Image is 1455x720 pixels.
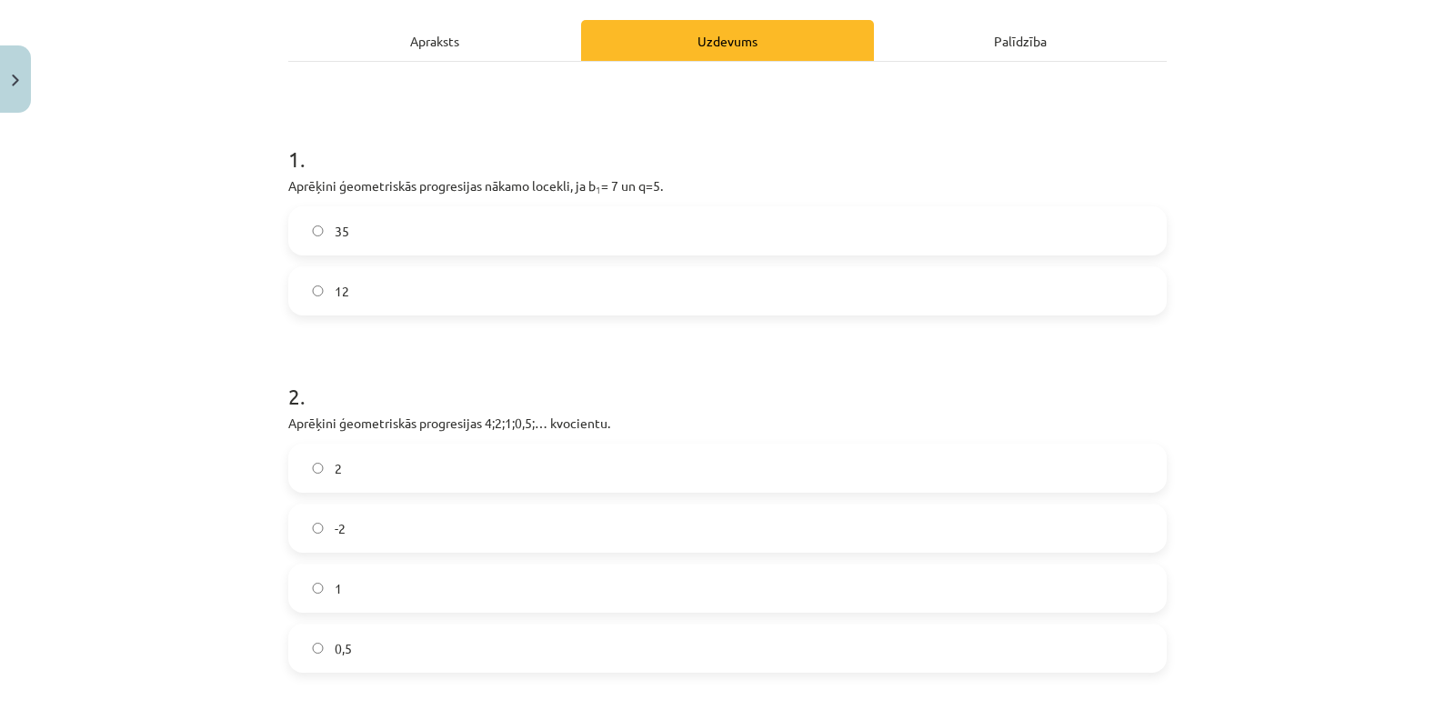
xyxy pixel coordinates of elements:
[596,183,601,196] sub: 1
[335,519,346,538] span: -2
[288,414,1167,433] p: Aprēķini ģeometriskās progresijas 4;2;1;0,5;… kvocientu.
[312,643,324,655] input: 0,5
[581,20,874,61] div: Uzdevums
[312,285,324,297] input: 12
[874,20,1167,61] div: Palīdzība
[312,523,324,535] input: -2
[335,282,349,301] span: 12
[335,459,342,478] span: 2
[312,463,324,475] input: 2
[288,176,1167,195] p: Aprēķini ģeometriskās progresijas nākamo locekli, ja b = 7 un q=5.
[335,639,352,658] span: 0,5
[288,352,1167,408] h1: 2 .
[288,20,581,61] div: Apraksts
[335,222,349,241] span: 35
[288,115,1167,171] h1: 1 .
[335,579,342,598] span: 1
[312,583,324,595] input: 1
[312,225,324,237] input: 35
[12,75,19,86] img: icon-close-lesson-0947bae3869378f0d4975bcd49f059093ad1ed9edebbc8119c70593378902aed.svg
